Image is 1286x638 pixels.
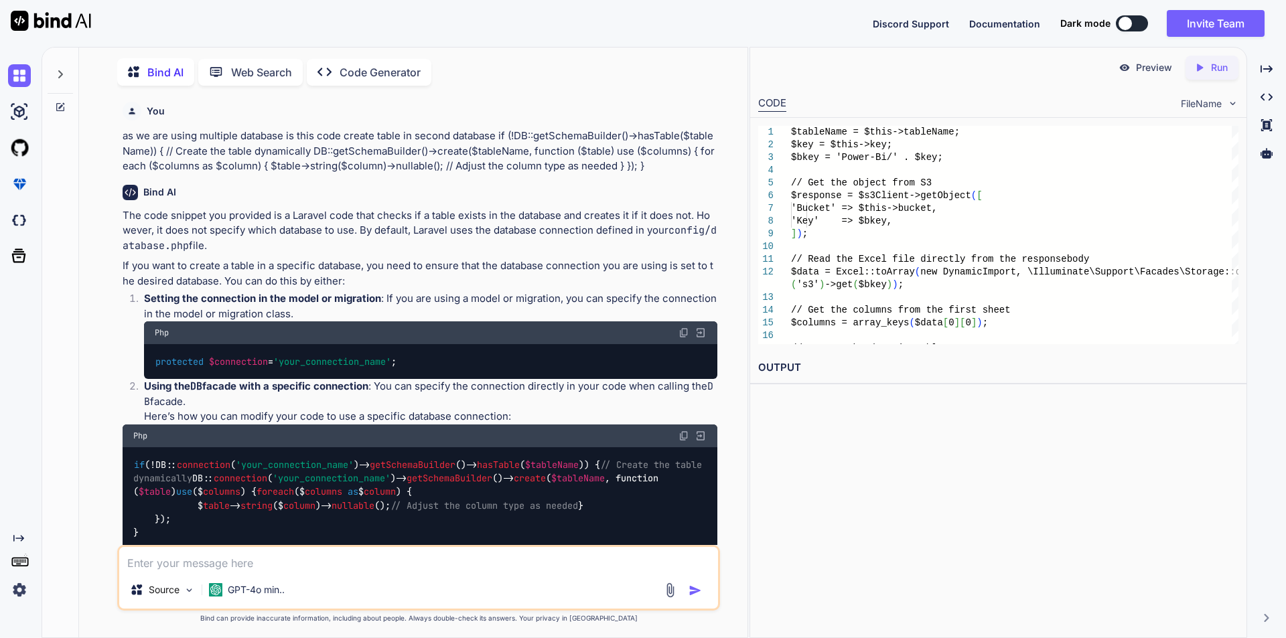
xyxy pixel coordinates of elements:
[892,279,898,290] span: )
[203,499,230,511] span: table
[144,409,717,424] p: Here’s how you can modify your code to use a specific database connection:
[144,380,713,408] code: DB
[750,352,1246,384] h2: OUTPUT
[149,583,180,596] p: Source
[758,151,774,164] div: 3
[791,343,943,353] span: // Create the dynamic table
[1119,62,1131,74] img: preview
[969,18,1040,29] span: Documentation
[965,317,971,328] span: 0
[117,613,720,623] p: Bind can provide inaccurate information, including about people. Always double-check its answers....
[134,459,145,471] span: if
[407,472,492,484] span: getSchemaBuilder
[858,279,886,290] span: $bkey
[11,11,91,31] img: Bind AI
[791,317,909,328] span: $columns = array_keys
[144,379,717,409] p: : You can specify the connection directly in your code when calling the facade.
[971,190,976,201] span: (
[203,486,240,498] span: columns
[155,355,398,369] code: = ;
[678,430,689,441] img: copy
[796,228,802,239] span: )
[758,291,774,304] div: 13
[133,459,707,484] span: // Create the table dynamically
[960,317,965,328] span: [
[791,190,971,201] span: $response = $s3Client->getObject
[8,137,31,159] img: githubLight
[123,208,717,254] p: The code snippet you provided is a Laravel code that checks if a table exists in the database and...
[873,18,949,29] span: Discord Support
[144,292,381,305] strong: Setting the connection in the model or migration
[791,177,932,188] span: // Get the object from S3
[689,584,702,597] img: icon
[758,253,774,266] div: 11
[914,266,920,277] span: (
[758,139,774,151] div: 2
[123,129,717,174] p: as we are using multiple database is this code create table in second database if (!DB::getSchema...
[177,459,230,471] span: connection
[791,152,943,163] span: $bkey = 'Power-Bi/' . $key;
[662,582,678,598] img: attachment
[977,317,982,328] span: )
[8,64,31,87] img: chat
[758,126,774,139] div: 1
[123,258,717,289] p: If you want to create a table in a specific database, you need to ensure that the database connec...
[758,317,774,329] div: 15
[236,459,354,471] span: 'your_connection_name'
[969,17,1040,31] button: Documentation
[695,430,707,442] img: Open in Browser
[283,499,315,511] span: column
[758,266,774,278] div: 12
[273,472,390,484] span: 'your_connection_name'
[758,177,774,189] div: 5
[257,486,294,498] span: foreach
[155,355,204,368] span: protected
[796,279,819,290] span: 's3'
[228,583,285,596] p: GPT-4o min..
[8,578,31,601] img: settings
[758,342,774,355] div: 17
[791,279,796,290] span: (
[8,173,31,195] img: premium
[758,189,774,202] div: 6
[758,164,774,177] div: 4
[695,327,707,339] img: Open in Browser
[176,486,192,498] span: use
[348,486,358,498] span: as
[1202,266,1258,277] span: rage::disk
[758,228,774,240] div: 9
[791,228,796,239] span: ]
[514,472,546,484] span: create
[240,499,273,511] span: string
[144,291,717,321] p: : If you are using a model or migration, you can specify the connection in the model or migration...
[948,317,954,328] span: 0
[1136,61,1172,74] p: Preview
[758,304,774,317] div: 14
[147,104,165,118] h6: You
[370,459,455,471] span: getSchemaBuilder
[977,190,982,201] span: [
[758,215,774,228] div: 8
[190,380,202,393] code: DB
[982,317,987,328] span: ;
[364,486,396,498] span: column
[791,305,1011,315] span: // Get the columns from the first sheet
[214,472,267,484] span: connection
[853,279,858,290] span: (
[758,202,774,215] div: 7
[920,266,1202,277] span: new DynamicImport, \Illuminate\Support\Facades\Sto
[678,327,689,338] img: copy
[909,317,914,328] span: (
[184,584,195,596] img: Pick Models
[791,216,892,226] span: 'Key' => $bkey,
[273,355,391,368] span: 'your_connection_name'
[147,64,184,80] p: Bind AI
[791,254,1067,264] span: // Read the Excel file directly from the response
[954,317,959,328] span: ]
[155,327,169,338] span: Php
[1066,254,1089,264] span: body
[123,224,717,252] code: config/database.php
[758,329,774,342] div: 16
[525,459,579,471] span: $tableName
[791,266,915,277] span: $data = Excel::toArray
